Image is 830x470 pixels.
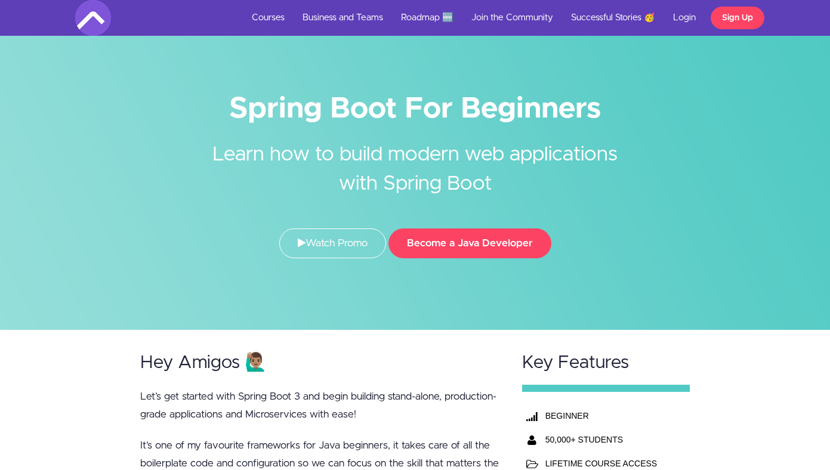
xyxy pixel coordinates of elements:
a: Watch Promo [279,228,386,258]
th: BEGINNER [542,404,676,428]
a: Sign Up [711,7,764,29]
h2: Key Features [522,353,690,373]
p: Let’s get started with Spring Boot 3 and begin building stand-alone, production-grade application... [140,388,499,423]
button: Become a Java Developer [388,228,551,258]
h1: Spring Boot For Beginners [75,95,755,122]
h2: Learn how to build modern web applications with Spring Boot [192,122,639,199]
th: 50,000+ STUDENTS [542,428,676,452]
h2: Hey Amigos 🙋🏽‍♂️ [140,353,499,373]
